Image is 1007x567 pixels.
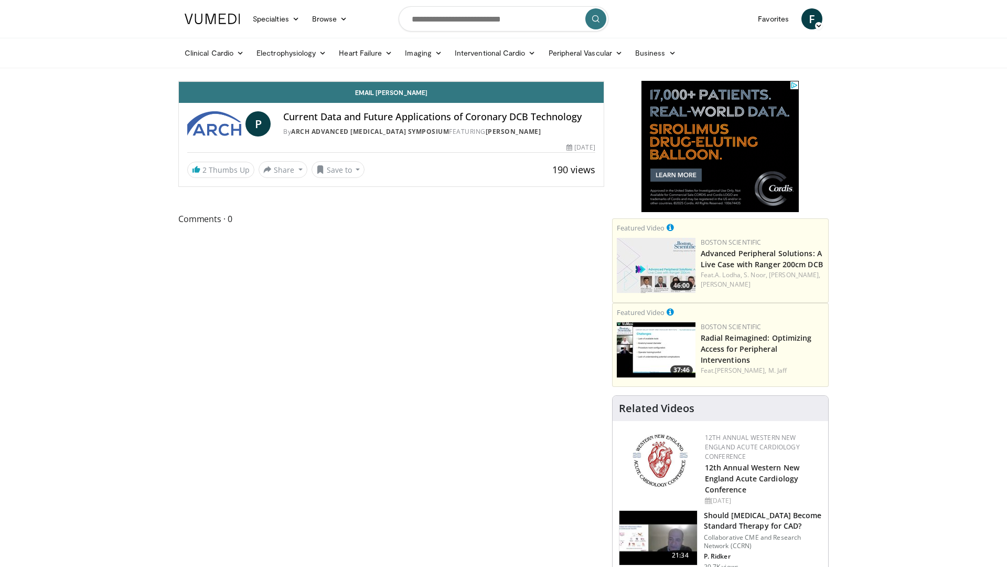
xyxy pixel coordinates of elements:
[399,6,608,31] input: Search topics, interventions
[617,322,695,377] img: c038ed19-16d5-403f-b698-1d621e3d3fd1.150x105_q85_crop-smart_upscale.jpg
[715,270,742,279] a: A. Lodha,
[187,111,241,136] img: ARCH Advanced Revascularization Symposium
[306,8,354,29] a: Browse
[768,366,787,375] a: M. Jaff
[250,43,333,64] a: Electrophysiology
[705,496,820,506] div: [DATE]
[704,510,822,531] h3: Should [MEDICAL_DATA] Become Standard Therapy for CAD?
[291,127,449,136] a: ARCH Advanced [MEDICAL_DATA] Symposium
[185,14,240,24] img: VuMedi Logo
[701,333,812,365] a: Radial Reimagined: Optimizing Access for Peripheral Interventions
[283,127,595,136] div: By FEATURING
[705,463,799,495] a: 12th Annual Western New England Acute Cardiology Conference
[701,238,762,247] a: Boston Scientific
[670,281,693,290] span: 46:00
[769,270,820,279] a: [PERSON_NAME],
[312,161,365,178] button: Save to
[744,270,767,279] a: S. Noor,
[566,143,595,152] div: [DATE]
[701,280,751,289] a: [PERSON_NAME]
[619,402,694,415] h4: Related Videos
[617,238,695,293] img: af9da20d-90cf-472d-9687-4c089bf26c94.150x105_q85_crop-smart_upscale.jpg
[187,162,254,178] a: 2 Thumbs Up
[178,212,604,226] span: Comments 0
[259,161,307,178] button: Share
[670,365,693,375] span: 37:46
[704,552,822,561] p: P. Ridker
[617,238,695,293] a: 46:00
[619,511,697,565] img: eb63832d-2f75-457d-8c1a-bbdc90eb409c.150x105_q85_crop-smart_upscale.jpg
[617,322,695,377] a: 37:46
[542,43,629,64] a: Peripheral Vascular
[801,8,822,29] a: F
[715,366,766,375] a: [PERSON_NAME],
[448,43,542,64] a: Interventional Cardio
[617,308,665,317] small: Featured Video
[552,163,595,176] span: 190 views
[617,223,665,233] small: Featured Video
[399,43,448,64] a: Imaging
[701,366,824,375] div: Feat.
[283,111,595,123] h4: Current Data and Future Applications of Coronary DCB Technology
[629,43,682,64] a: Business
[704,533,822,550] p: Collaborative CME and Research Network (CCRN)
[202,165,207,175] span: 2
[245,111,271,136] a: P
[486,127,541,136] a: [PERSON_NAME]
[247,8,306,29] a: Specialties
[701,270,824,289] div: Feat.
[701,248,823,269] a: Advanced Peripheral Solutions: A Live Case with Ranger 200cm DCB
[752,8,795,29] a: Favorites
[701,322,762,331] a: Boston Scientific
[179,81,604,82] video-js: Video Player
[178,43,250,64] a: Clinical Cardio
[179,82,604,103] a: Email [PERSON_NAME]
[641,81,799,212] iframe: Advertisement
[668,550,693,561] span: 21:34
[631,433,689,488] img: 0954f259-7907-4053-a817-32a96463ecc8.png.150x105_q85_autocrop_double_scale_upscale_version-0.2.png
[705,433,800,461] a: 12th Annual Western New England Acute Cardiology Conference
[333,43,399,64] a: Heart Failure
